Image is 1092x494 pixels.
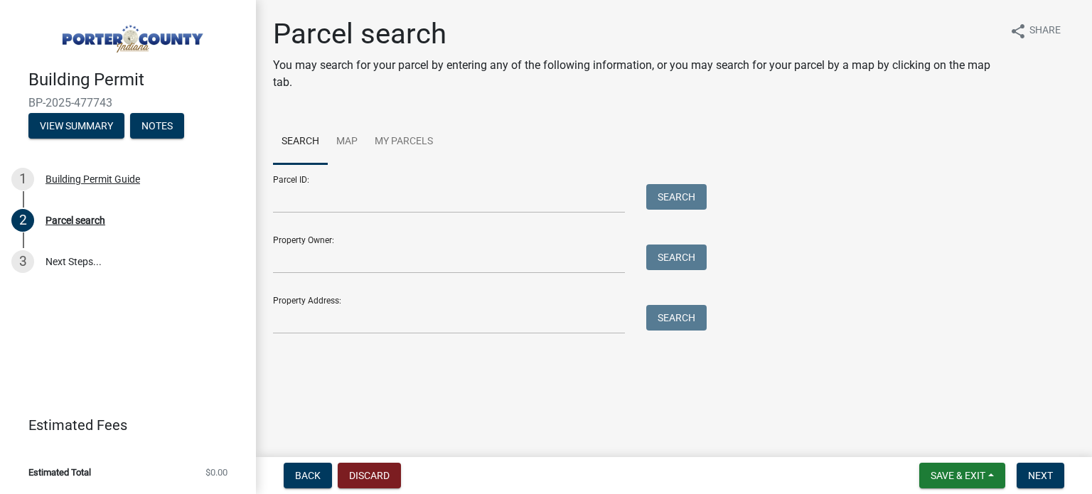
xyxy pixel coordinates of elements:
button: Notes [130,113,184,139]
span: Next [1028,470,1053,481]
div: Building Permit Guide [45,174,140,184]
wm-modal-confirm: Notes [130,121,184,132]
button: shareShare [998,17,1072,45]
div: 1 [11,168,34,190]
i: share [1010,23,1027,40]
a: Estimated Fees [11,411,233,439]
a: Map [328,119,366,165]
h4: Building Permit [28,70,245,90]
button: Save & Exit [919,463,1005,488]
h1: Parcel search [273,17,997,51]
img: Porter County, Indiana [28,15,233,55]
div: 2 [11,209,34,232]
span: $0.00 [205,468,227,477]
wm-modal-confirm: Summary [28,121,124,132]
button: Back [284,463,332,488]
a: Search [273,119,328,165]
button: Search [646,184,707,210]
span: Estimated Total [28,468,91,477]
button: Search [646,305,707,331]
span: Back [295,470,321,481]
button: Search [646,245,707,270]
a: My Parcels [366,119,441,165]
button: Next [1017,463,1064,488]
div: 3 [11,250,34,273]
span: Save & Exit [931,470,985,481]
button: View Summary [28,113,124,139]
span: BP-2025-477743 [28,96,227,109]
div: Parcel search [45,215,105,225]
span: Share [1029,23,1061,40]
button: Discard [338,463,401,488]
p: You may search for your parcel by entering any of the following information, or you may search fo... [273,57,997,91]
